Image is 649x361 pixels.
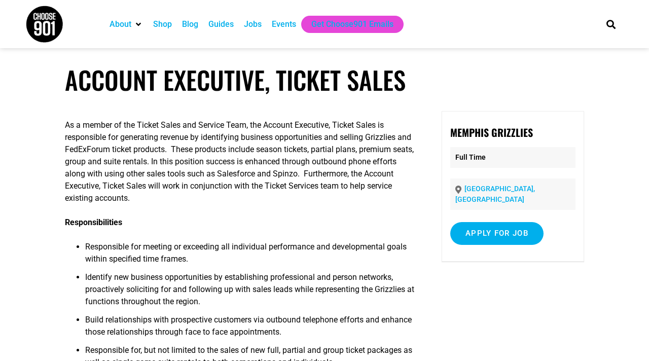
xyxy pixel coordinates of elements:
[85,241,416,271] li: Responsible for meeting or exceeding all individual performance and developmental goals within sp...
[65,65,584,95] h1: Account Executive, Ticket Sales
[153,18,172,30] a: Shop
[272,18,296,30] a: Events
[104,16,589,33] nav: Main nav
[208,18,234,30] a: Guides
[65,218,122,227] strong: Responsibilities
[603,16,620,32] div: Search
[104,16,148,33] div: About
[85,271,416,314] li: Identify new business opportunities by establishing professional and person networks, proactively...
[450,125,533,140] strong: Memphis Grizzlies
[182,18,198,30] a: Blog
[450,147,575,168] p: Full Time
[244,18,262,30] a: Jobs
[455,185,535,203] a: [GEOGRAPHIC_DATA], [GEOGRAPHIC_DATA]
[65,119,416,204] p: As a member of the Ticket Sales and Service Team, the Account Executive, Ticket Sales is responsi...
[85,314,416,344] li: Build relationships with prospective customers via outbound telephone efforts and enhance those r...
[110,18,131,30] a: About
[311,18,393,30] a: Get Choose901 Emails
[450,222,544,245] input: Apply for job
